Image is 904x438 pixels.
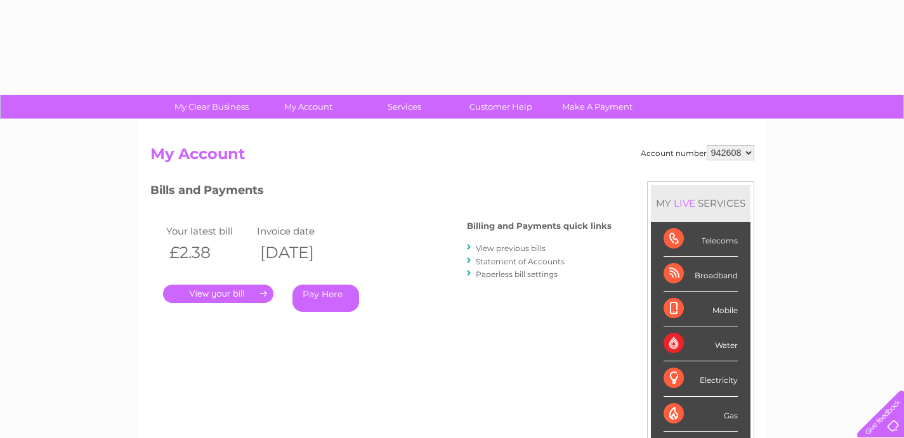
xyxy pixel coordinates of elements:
td: Your latest bill [163,222,254,240]
td: Invoice date [254,222,345,240]
div: Telecoms [664,222,738,257]
a: Paperless bill settings [476,269,558,279]
a: Customer Help [449,95,553,119]
h2: My Account [150,145,754,169]
a: Pay Here [292,285,359,312]
div: LIVE [671,197,698,209]
a: View previous bills [476,243,546,253]
div: Mobile [664,292,738,326]
a: My Clear Business [159,95,264,119]
a: . [163,285,273,303]
div: Broadband [664,257,738,292]
div: Gas [664,397,738,432]
a: My Account [256,95,360,119]
a: Make A Payment [545,95,650,119]
div: MY SERVICES [651,185,750,221]
th: £2.38 [163,240,254,266]
h4: Billing and Payments quick links [467,221,612,231]
div: Water [664,326,738,361]
a: Services [352,95,457,119]
th: [DATE] [254,240,345,266]
div: Account number [641,145,754,160]
a: Statement of Accounts [476,257,565,266]
div: Electricity [664,361,738,396]
h3: Bills and Payments [150,181,612,203]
